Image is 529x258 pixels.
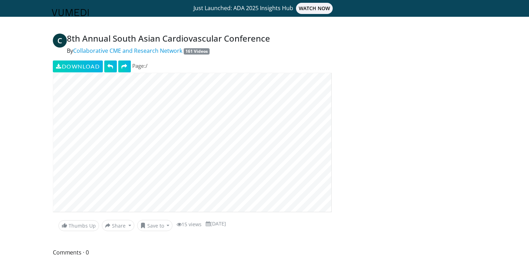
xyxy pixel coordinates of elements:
[73,47,182,55] a: Collaborative CME and Research Network
[132,62,148,69] span: Page: /
[53,34,67,48] a: C
[184,48,210,55] a: 161 Videos
[53,60,103,72] a: Download
[177,221,202,228] li: 15 views
[67,46,332,55] p: By
[52,9,89,16] img: VuMedi Logo
[137,220,173,231] button: Save to
[53,248,332,257] span: Comments 0
[206,220,226,228] li: [DATE]
[67,34,332,44] h4: 8th Annual South Asian Cardiovascular Conference
[102,220,134,231] button: Share
[58,220,99,231] a: Thumbs Up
